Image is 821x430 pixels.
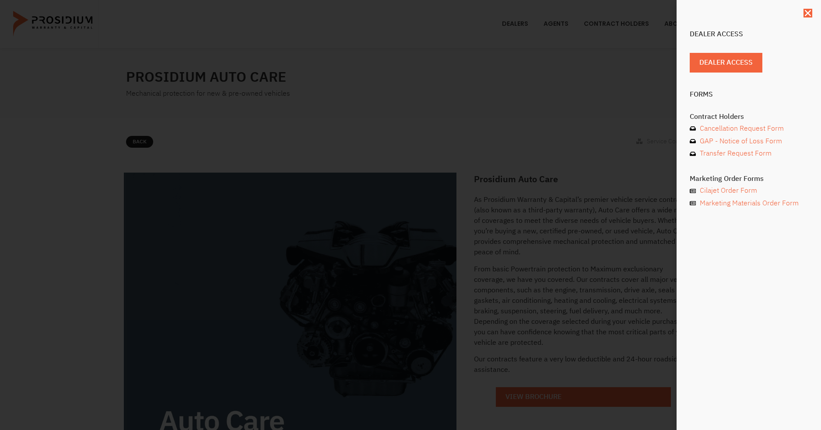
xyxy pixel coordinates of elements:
[690,197,808,210] a: Marketing Materials Order Form
[690,122,808,135] a: Cancellation Request Form
[690,135,808,148] a: GAP - Notice of Loss Form
[690,91,808,98] h4: Forms
[803,9,812,17] a: Close
[698,197,799,210] span: Marketing Materials Order Form
[690,175,808,182] h4: Marketing Order Forms
[698,184,757,197] span: Cilajet Order Form
[690,53,762,73] a: Dealer Access
[690,184,808,197] a: Cilajet Order Form
[690,31,808,38] h4: Dealer Access
[699,56,753,69] span: Dealer Access
[698,147,772,160] span: Transfer Request Form
[698,135,782,148] span: GAP - Notice of Loss Form
[698,122,784,135] span: Cancellation Request Form
[690,113,808,120] h4: Contract Holders
[690,147,808,160] a: Transfer Request Form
